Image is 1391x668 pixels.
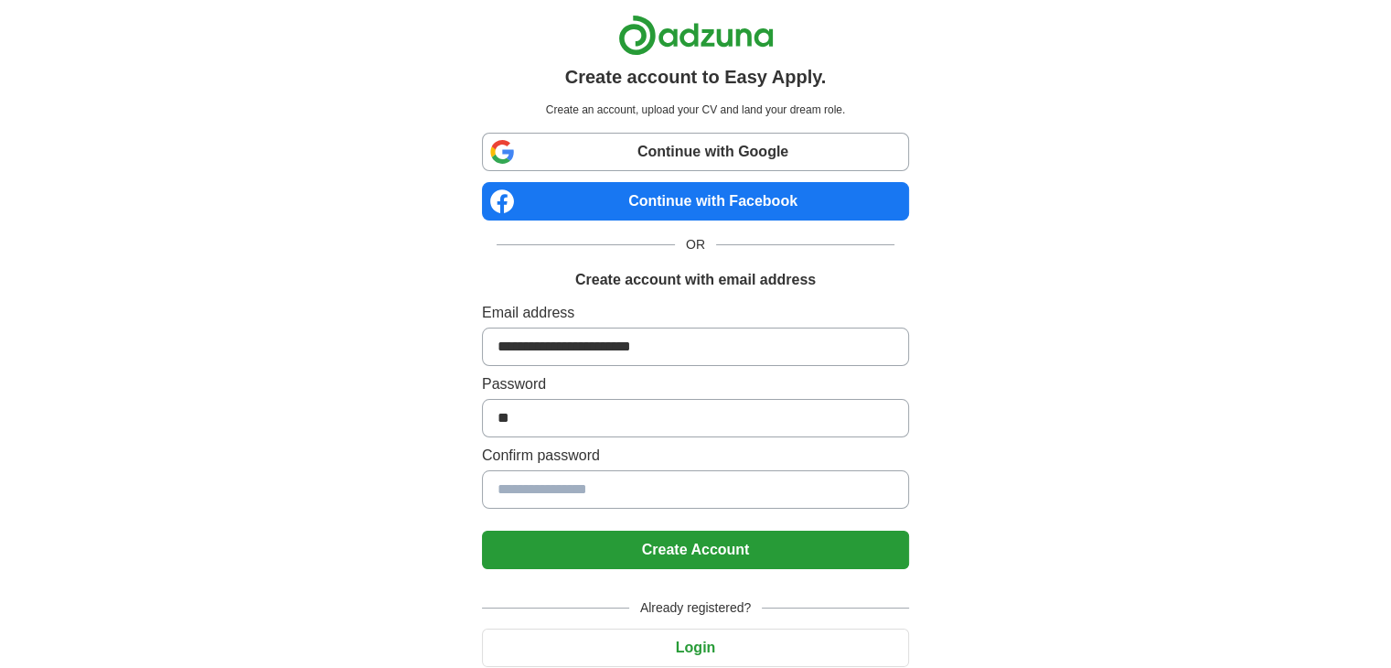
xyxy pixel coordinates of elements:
h1: Create account with email address [575,269,816,291]
h1: Create account to Easy Apply. [565,63,827,91]
a: Login [482,640,909,655]
p: Create an account, upload your CV and land your dream role. [486,102,905,118]
button: Login [482,629,909,667]
a: Continue with Facebook [482,182,909,221]
a: Continue with Google [482,133,909,171]
img: Adzuna logo [618,15,774,56]
span: Already registered? [629,598,762,618]
button: Create Account [482,531,909,569]
label: Password [482,373,909,395]
span: OR [675,235,716,254]
label: Email address [482,302,909,324]
label: Confirm password [482,445,909,467]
